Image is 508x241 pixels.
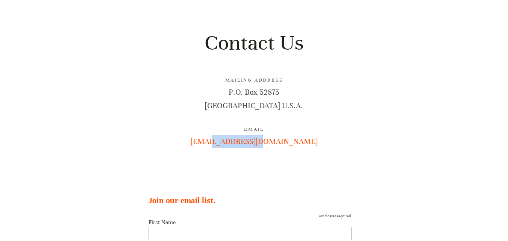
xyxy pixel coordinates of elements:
h3: Mailing Address [66,76,442,84]
label: First Name [149,219,351,226]
h2: Join our email list. [149,195,359,206]
a: [EMAIL_ADDRESS][DOMAIN_NAME] [191,137,318,146]
p: P.O. Box 52875 [GEOGRAPHIC_DATA] U.S.A. [66,86,442,112]
h3: Email [66,126,442,133]
div: indicates required [149,212,351,219]
h1: Contact Us [66,29,442,56]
